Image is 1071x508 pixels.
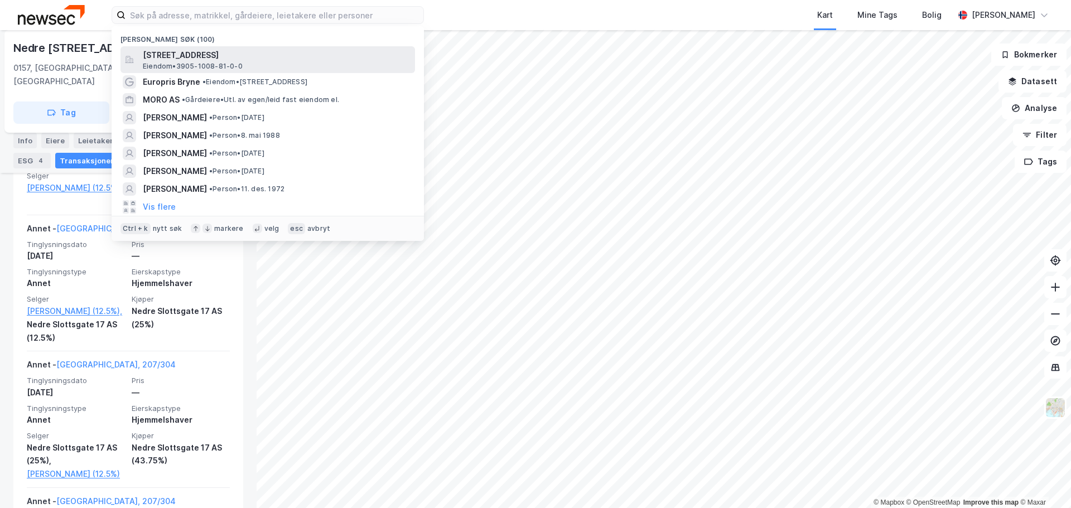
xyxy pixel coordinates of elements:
div: Nedre Slottsgate 17 AS (12.5%) [27,318,125,345]
div: Annet - [27,358,176,376]
span: Kjøper [132,294,230,304]
span: Eiendom • 3905-1008-81-0-0 [143,62,243,71]
button: Tag [13,101,109,124]
div: Hjemmelshaver [132,277,230,290]
div: Ctrl + k [120,223,151,234]
span: Person • [DATE] [209,113,264,122]
span: [STREET_ADDRESS] [143,49,411,62]
a: [GEOGRAPHIC_DATA], 207/304 [56,496,176,506]
span: Tinglysningsdato [27,240,125,249]
div: 0157, [GEOGRAPHIC_DATA], [GEOGRAPHIC_DATA] [13,61,153,88]
span: Person • [DATE] [209,167,264,176]
span: Selger [27,294,125,304]
div: Info [13,133,37,148]
span: MORO AS [143,93,180,107]
span: Gårdeiere • Utl. av egen/leid fast eiendom el. [182,95,339,104]
div: Bolig [922,8,942,22]
span: [PERSON_NAME] [143,111,207,124]
div: — [132,249,230,263]
img: Z [1045,397,1066,418]
span: Person • 8. mai 1988 [209,131,280,140]
a: [PERSON_NAME] (12.5%) [27,467,125,481]
span: Pris [132,240,230,249]
span: • [209,149,213,157]
button: Vis flere [143,200,176,214]
div: Mine Tags [857,8,898,22]
input: Søk på adresse, matrikkel, gårdeiere, leietakere eller personer [126,7,423,23]
span: [PERSON_NAME] [143,147,207,160]
span: • [209,185,213,193]
span: Selger [27,171,125,181]
div: ESG [13,153,51,168]
img: newsec-logo.f6e21ccffca1b3a03d2d.png [18,5,85,25]
div: — [132,386,230,399]
span: Eierskapstype [132,267,230,277]
span: • [209,113,213,122]
a: OpenStreetMap [906,499,961,506]
div: Annet - [27,222,176,240]
div: markere [214,224,243,233]
span: Kjøper [132,431,230,441]
span: • [209,167,213,175]
span: Europris Bryne [143,75,200,89]
span: Person • [DATE] [209,149,264,158]
div: avbryt [307,224,330,233]
a: [PERSON_NAME] (12.5%) [27,181,125,195]
span: Eierskapstype [132,404,230,413]
span: Person • 11. des. 1972 [209,185,284,193]
span: [PERSON_NAME] [143,182,207,196]
div: velg [264,224,279,233]
span: [PERSON_NAME] [143,129,207,142]
div: Leietakere [74,133,122,148]
div: Transaksjoner [55,153,132,168]
div: Annet [27,413,125,427]
span: Selger [27,431,125,441]
div: [DATE] [27,386,125,399]
div: Nedre Slottsgate 17 AS (25%) [132,304,230,331]
div: [PERSON_NAME] [972,8,1035,22]
div: Nedre Slottsgate 17 AS (43.75%) [132,441,230,468]
div: Hjemmelshaver [132,413,230,427]
span: Pris [132,376,230,385]
a: Mapbox [874,499,904,506]
span: • [209,131,213,139]
a: [GEOGRAPHIC_DATA], 207/304 [56,360,176,369]
button: Filter [1013,124,1067,146]
button: Tags [1015,151,1067,173]
div: [PERSON_NAME] søk (100) [112,26,424,46]
div: Kart [817,8,833,22]
a: [PERSON_NAME] (12.5%), [27,304,125,318]
button: Datasett [998,70,1067,93]
button: Analyse [1002,97,1067,119]
button: Bokmerker [991,43,1067,66]
div: Nedre Slottsgate 17 AS (25%), [27,441,125,468]
div: esc [288,223,305,234]
span: Tinglysningsdato [27,376,125,385]
span: Eiendom • [STREET_ADDRESS] [202,78,307,86]
span: Tinglysningstype [27,267,125,277]
a: Improve this map [963,499,1019,506]
div: Eiere [41,133,69,148]
div: Nedre [STREET_ADDRESS] [13,39,157,57]
div: [DATE] [27,249,125,263]
span: [PERSON_NAME] [143,165,207,178]
span: • [202,78,206,86]
span: Tinglysningstype [27,404,125,413]
iframe: Chat Widget [1015,454,1071,508]
div: Annet [27,277,125,290]
a: [GEOGRAPHIC_DATA], 207/304 [56,224,176,233]
div: nytt søk [153,224,182,233]
span: • [182,95,185,104]
div: 4 [35,155,46,166]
